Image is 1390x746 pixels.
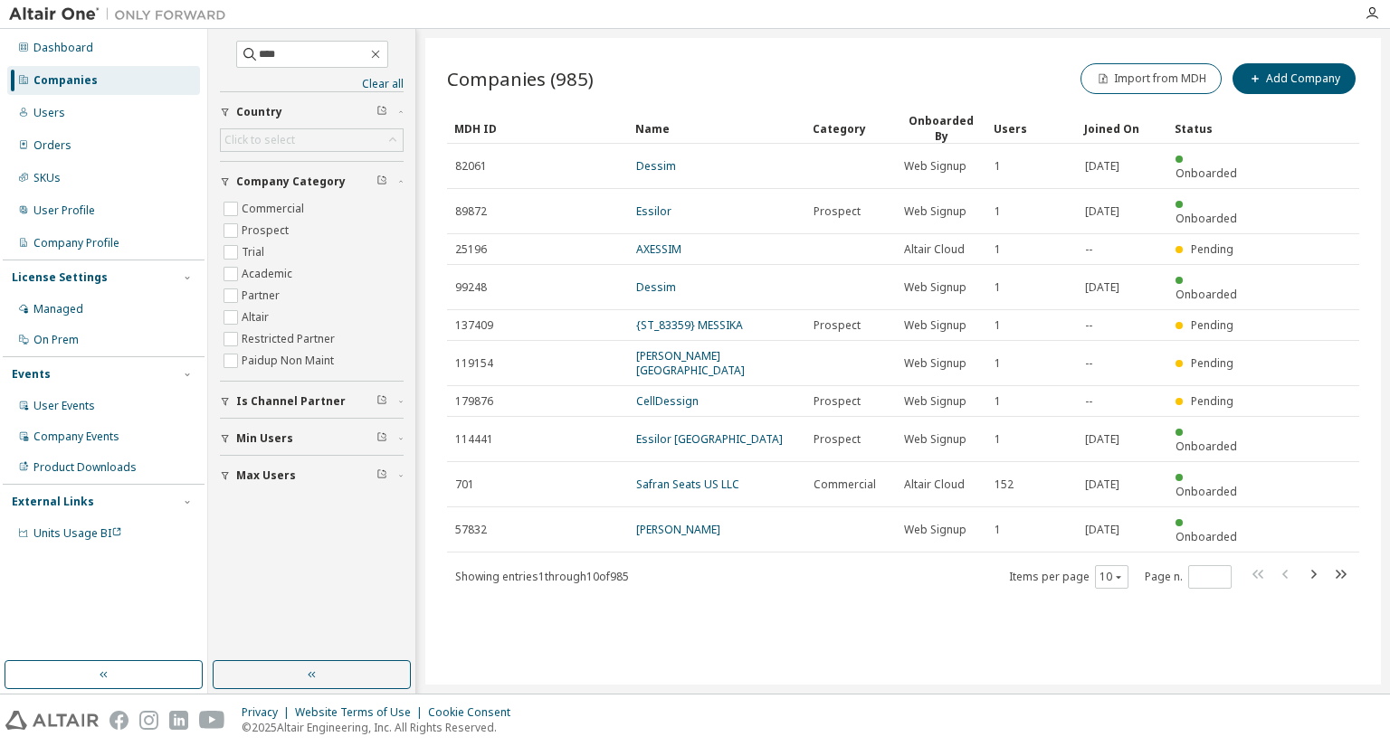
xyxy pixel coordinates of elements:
button: Min Users [220,419,404,458]
div: Cookie Consent [428,705,521,720]
span: 114441 [455,432,493,447]
a: [PERSON_NAME] [GEOGRAPHIC_DATA] [636,348,745,378]
span: Prospect [814,318,861,333]
span: -- [1085,242,1092,257]
span: Web Signup [904,318,966,333]
div: User Profile [33,203,95,218]
span: [DATE] [1085,204,1119,219]
a: Safran Seats US LLC [636,477,739,492]
span: Companies (985) [447,66,594,91]
span: [DATE] [1085,280,1119,295]
span: Clear filter [376,394,387,409]
label: Restricted Partner [242,328,338,350]
span: Web Signup [904,523,966,537]
span: Web Signup [904,159,966,174]
button: Add Company [1233,63,1356,94]
span: -- [1085,394,1092,409]
div: Managed [33,302,83,316]
span: 1 [995,318,1001,333]
a: Dessim [636,158,676,174]
span: 25196 [455,242,487,257]
button: Is Channel Partner [220,382,404,421]
span: Showing entries 1 through 10 of 985 [455,569,629,584]
span: [DATE] [1085,477,1119,492]
img: linkedin.svg [169,711,188,730]
span: Clear filter [376,431,387,446]
img: instagram.svg [139,711,158,730]
div: Product Downloads [33,460,137,475]
label: Commercial [242,198,308,220]
span: Onboarded [1176,165,1237,181]
span: 99248 [455,280,487,295]
span: Prospect [814,394,861,409]
a: Essilor [636,203,671,219]
label: Altair [242,307,272,328]
div: External Links [12,495,94,509]
a: {ST_83359} MESSIKA [636,317,743,333]
span: 1 [995,432,1001,447]
span: 1 [995,242,1001,257]
div: Privacy [242,705,295,720]
span: Max Users [236,468,296,483]
label: Trial [242,241,268,263]
div: Click to select [221,129,403,151]
span: Min Users [236,431,293,446]
button: Country [220,92,404,132]
button: Import from MDH [1081,63,1222,94]
span: [DATE] [1085,523,1119,537]
span: 119154 [455,356,493,371]
div: Website Terms of Use [295,705,428,720]
span: Web Signup [904,394,966,409]
label: Partner [242,285,283,307]
span: 1 [995,356,1001,371]
span: Onboarded [1176,439,1237,454]
img: Altair One [9,5,235,24]
div: Company Profile [33,236,119,250]
span: Web Signup [904,280,966,295]
div: Dashboard [33,41,93,55]
div: Users [33,106,65,120]
span: Items per page [1009,565,1128,589]
div: Status [1175,114,1251,143]
span: -- [1085,356,1092,371]
span: Web Signup [904,356,966,371]
span: Pending [1191,317,1233,333]
span: Onboarded [1176,529,1237,544]
label: Academic [242,263,296,285]
span: Clear filter [376,468,387,483]
div: SKUs [33,171,61,185]
div: Name [635,114,798,143]
span: Clear filter [376,175,387,189]
img: facebook.svg [109,711,129,730]
div: License Settings [12,270,108,285]
span: Company Category [236,175,346,189]
a: [PERSON_NAME] [636,522,720,537]
a: Essilor [GEOGRAPHIC_DATA] [636,431,783,447]
div: Click to select [224,133,295,147]
span: 152 [995,477,1014,492]
span: Units Usage BI [33,525,122,541]
button: Max Users [220,456,404,496]
span: Onboarded [1176,287,1237,302]
span: Country [236,105,282,119]
span: 701 [455,477,474,492]
div: Category [813,114,889,143]
span: Onboarded [1176,484,1237,499]
span: [DATE] [1085,432,1119,447]
div: Company Events [33,430,119,444]
span: Pending [1191,355,1233,371]
div: Events [12,367,51,382]
div: Onboarded By [903,113,979,144]
label: Prospect [242,220,292,241]
span: Pending [1191,241,1233,257]
span: 179876 [455,394,493,409]
span: 57832 [455,523,487,537]
img: altair_logo.svg [5,711,99,730]
a: Dessim [636,279,676,295]
span: 1 [995,280,1001,295]
img: youtube.svg [199,711,225,730]
div: Joined On [1084,114,1160,143]
button: 10 [1100,570,1124,584]
span: Altair Cloud [904,242,965,257]
span: Is Channel Partner [236,394,346,409]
